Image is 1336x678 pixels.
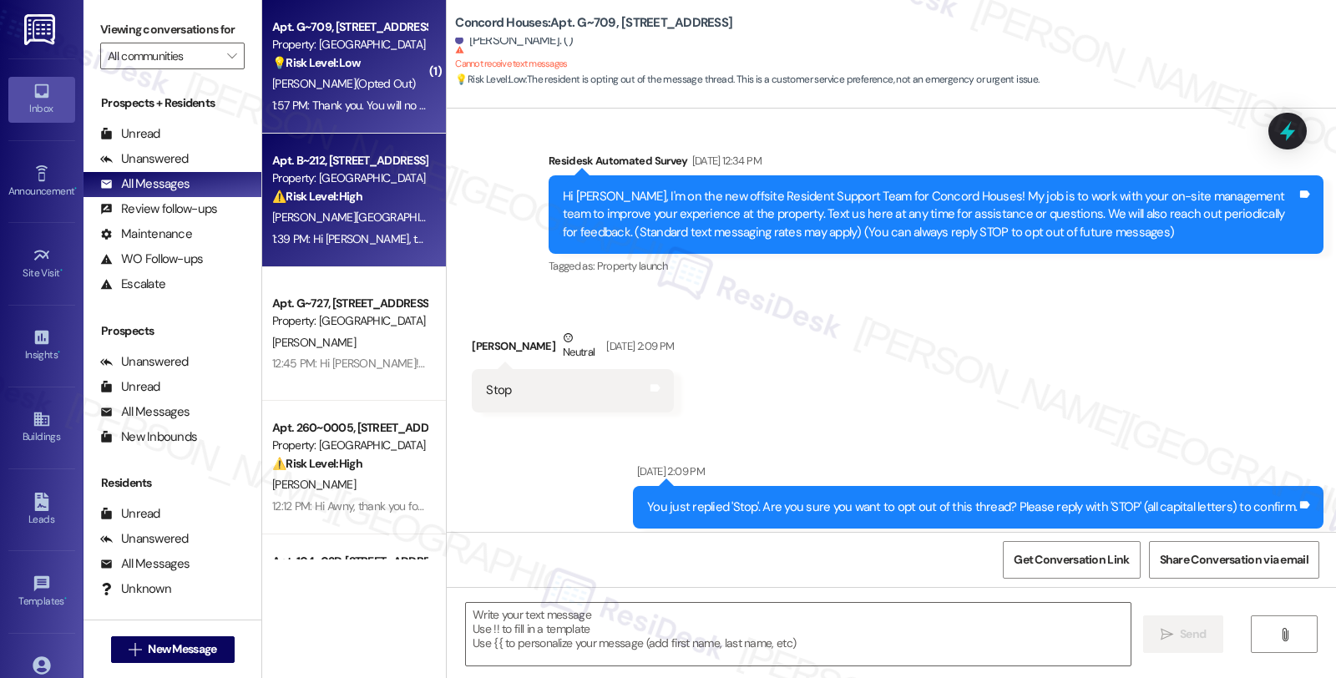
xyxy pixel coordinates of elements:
[472,329,674,370] div: [PERSON_NAME]
[272,76,415,91] span: [PERSON_NAME] (Opted Out)
[455,32,573,49] div: [PERSON_NAME]. ()
[100,555,190,573] div: All Messages
[1278,628,1291,641] i: 
[58,347,60,358] span: •
[100,403,190,421] div: All Messages
[272,36,427,53] div: Property: [GEOGRAPHIC_DATA]
[455,71,1039,89] span: : The resident is opting out of the message thread. This is a customer service preference, not an...
[100,428,197,446] div: New Inbounds
[1149,541,1319,579] button: Share Conversation via email
[1160,551,1308,569] span: Share Conversation via email
[272,356,1177,371] div: 12:45 PM: Hi [PERSON_NAME]! I'm checking in on your latest work order (Doors and locks - , ID: '2...
[549,254,1323,278] div: Tagged as:
[100,150,189,168] div: Unanswered
[83,474,261,492] div: Residents
[60,265,63,276] span: •
[100,353,189,371] div: Unanswered
[64,593,67,605] span: •
[455,14,732,32] b: Concord Houses: Apt. G~709, [STREET_ADDRESS]
[100,17,245,43] label: Viewing conversations for
[100,250,203,268] div: WO Follow-ups
[272,210,462,225] span: [PERSON_NAME][GEOGRAPHIC_DATA]
[272,553,427,570] div: Apt. 104~03D, [STREET_ADDRESS]
[100,125,160,143] div: Unread
[100,378,160,396] div: Unread
[602,337,674,355] div: [DATE] 2:09 PM
[227,49,236,63] i: 
[272,152,427,169] div: Apt. B~212, [STREET_ADDRESS]
[486,382,511,399] div: Stop
[688,152,762,169] div: [DATE] 12:34 PM
[272,18,427,36] div: Apt. G~709, [STREET_ADDRESS]
[74,183,77,195] span: •
[272,419,427,437] div: Apt. 260~0005, [STREET_ADDRESS]
[8,405,75,450] a: Buildings
[1180,625,1206,643] span: Send
[100,530,189,548] div: Unanswered
[83,94,261,112] div: Prospects + Residents
[633,463,705,480] div: [DATE] 2:09 PM
[108,43,218,69] input: All communities
[111,636,235,663] button: New Message
[559,329,598,364] div: Neutral
[100,200,217,218] div: Review follow-ups
[272,456,362,471] strong: ⚠️ Risk Level: High
[633,529,1323,553] div: Tagged as:
[272,189,362,204] strong: ⚠️ Risk Level: High
[272,55,361,70] strong: 💡 Risk Level: Low
[148,640,216,658] span: New Message
[1161,628,1173,641] i: 
[647,498,1297,516] div: You just replied 'Stop'. Are you sure you want to opt out of this thread? Please reply with 'STOP...
[8,488,75,533] a: Leads
[272,98,1059,113] div: 1:57 PM: Thank you. You will no longer receive texts from this thread. Please reply with 'UNSTOP'...
[272,437,427,454] div: Property: [GEOGRAPHIC_DATA]
[100,276,165,293] div: Escalate
[272,477,356,492] span: [PERSON_NAME]
[100,225,192,243] div: Maintenance
[8,569,75,615] a: Templates •
[272,335,356,350] span: [PERSON_NAME]
[8,241,75,286] a: Site Visit •
[100,580,171,598] div: Unknown
[272,169,427,187] div: Property: [GEOGRAPHIC_DATA]
[1143,615,1224,653] button: Send
[100,175,190,193] div: All Messages
[129,643,141,656] i: 
[272,295,427,312] div: Apt. G~727, [STREET_ADDRESS]
[8,77,75,122] a: Inbox
[563,188,1297,241] div: Hi [PERSON_NAME], I'm on the new offsite Resident Support Team for Concord Houses! My job is to w...
[549,152,1323,175] div: Residesk Automated Survey
[100,505,160,523] div: Unread
[24,14,58,45] img: ResiDesk Logo
[8,323,75,368] a: Insights •
[455,73,525,86] strong: 💡 Risk Level: Low
[83,322,261,340] div: Prospects
[1003,541,1140,579] button: Get Conversation Link
[272,312,427,330] div: Property: [GEOGRAPHIC_DATA]
[597,259,667,273] span: Property launch
[455,45,567,69] sup: Cannot receive text messages
[1014,551,1129,569] span: Get Conversation Link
